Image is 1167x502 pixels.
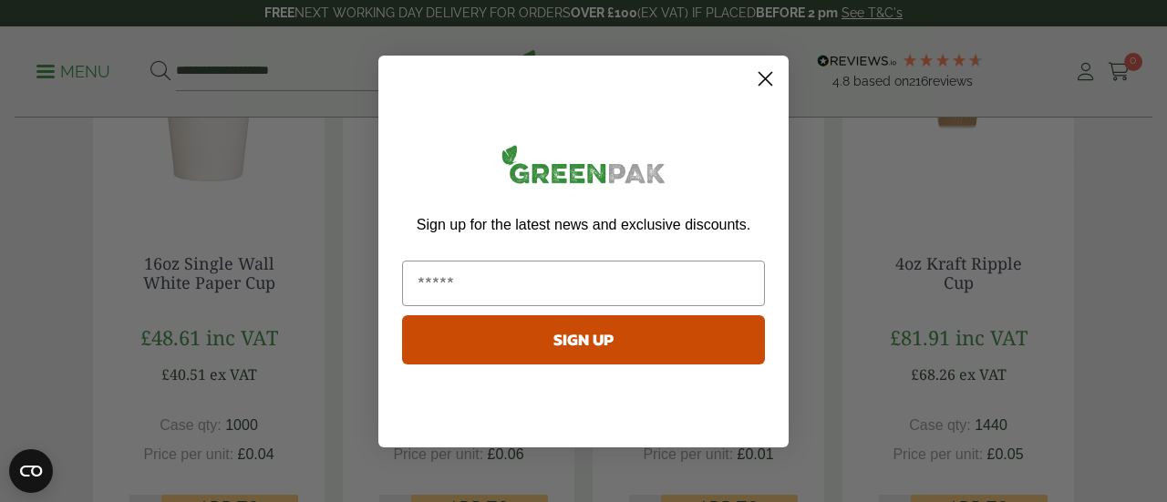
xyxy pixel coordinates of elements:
[402,315,765,364] button: SIGN UP
[402,261,765,306] input: Email
[417,217,750,232] span: Sign up for the latest news and exclusive discounts.
[749,63,781,95] button: Close dialog
[402,138,765,199] img: greenpak_logo
[9,449,53,493] button: Open CMP widget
